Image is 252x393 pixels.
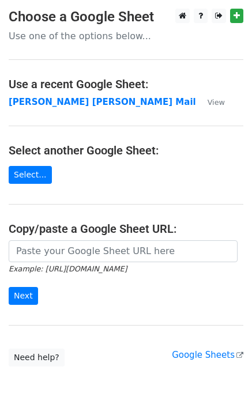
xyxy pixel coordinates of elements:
[9,166,52,184] a: Select...
[9,97,196,107] a: [PERSON_NAME] [PERSON_NAME] Mail
[9,222,243,236] h4: Copy/paste a Google Sheet URL:
[9,143,243,157] h4: Select another Google Sheet:
[9,264,127,273] small: Example: [URL][DOMAIN_NAME]
[9,77,243,91] h4: Use a recent Google Sheet:
[9,9,243,25] h3: Choose a Google Sheet
[196,97,225,107] a: View
[9,240,238,262] input: Paste your Google Sheet URL here
[9,30,243,42] p: Use one of the options below...
[9,349,65,366] a: Need help?
[208,98,225,107] small: View
[9,287,38,305] input: Next
[172,350,243,360] a: Google Sheets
